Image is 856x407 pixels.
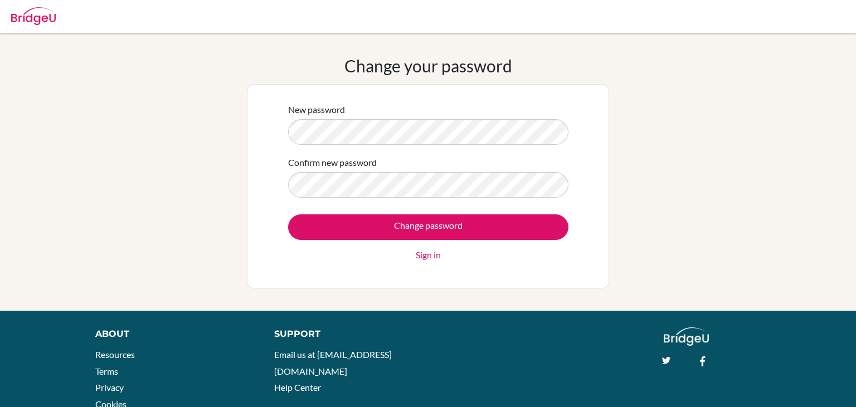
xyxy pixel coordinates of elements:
[274,382,321,393] a: Help Center
[95,327,249,341] div: About
[11,7,56,25] img: Bridge-U
[95,382,124,393] a: Privacy
[95,366,118,376] a: Terms
[416,248,441,262] a: Sign in
[664,327,709,346] img: logo_white@2x-f4f0deed5e89b7ecb1c2cc34c3e3d731f90f0f143d5ea2071677605dd97b5244.png
[274,327,416,341] div: Support
[274,349,392,376] a: Email us at [EMAIL_ADDRESS][DOMAIN_NAME]
[288,103,345,116] label: New password
[288,214,568,240] input: Change password
[288,156,377,169] label: Confirm new password
[95,349,135,360] a: Resources
[344,56,512,76] h1: Change your password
